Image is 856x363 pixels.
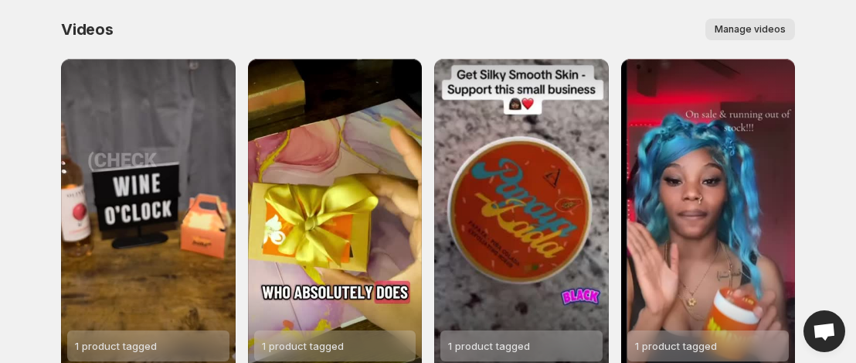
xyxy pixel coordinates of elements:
span: Videos [61,20,114,39]
span: Manage videos [715,23,786,36]
span: 1 product tagged [75,340,157,352]
span: 1 product tagged [635,340,717,352]
span: 1 product tagged [262,340,344,352]
button: Manage videos [705,19,795,40]
a: Open chat [803,310,845,352]
span: 1 product tagged [448,340,530,352]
